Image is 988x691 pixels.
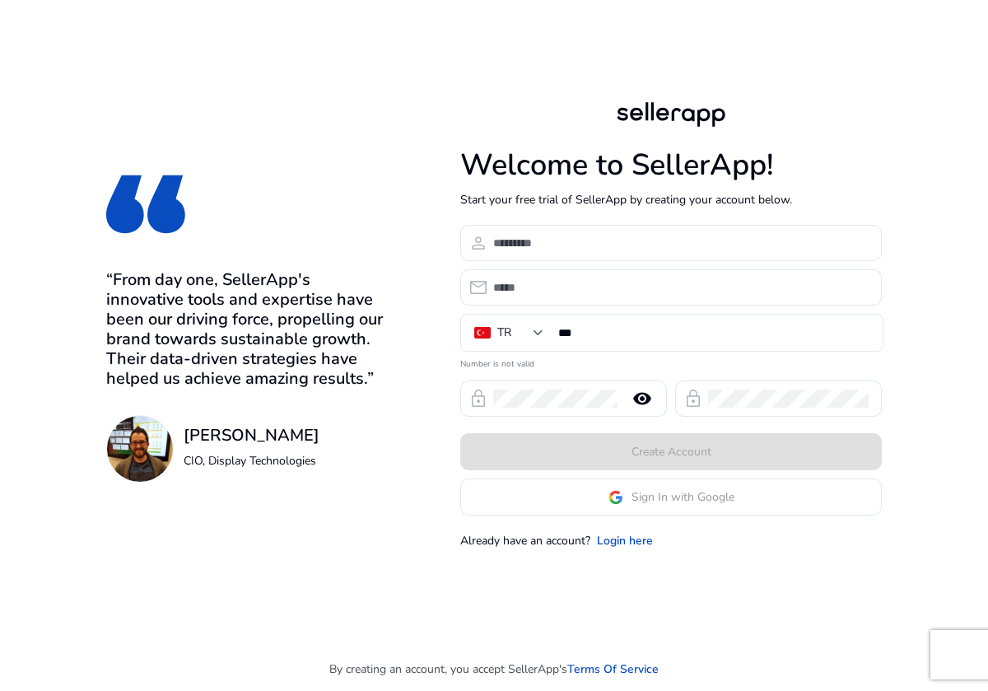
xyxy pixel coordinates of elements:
div: TR [497,324,511,342]
a: Terms Of Service [567,661,659,678]
span: lock [468,389,488,409]
h3: [PERSON_NAME] [184,426,319,446]
p: Start your free trial of SellerApp by creating your account below. [460,191,882,208]
mat-icon: remove_red_eye [622,389,662,409]
span: email [468,278,488,297]
h3: “From day one, SellerApp's innovative tools and expertise have been our driving force, propelling... [106,270,387,389]
a: Login here [597,532,653,549]
span: lock [683,389,703,409]
p: Already have an account? [460,532,590,549]
p: CIO, Display Technologies [184,452,319,469]
mat-error: Number is not valid [460,353,882,371]
span: person [468,233,488,253]
h1: Welcome to SellerApp! [460,147,882,183]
